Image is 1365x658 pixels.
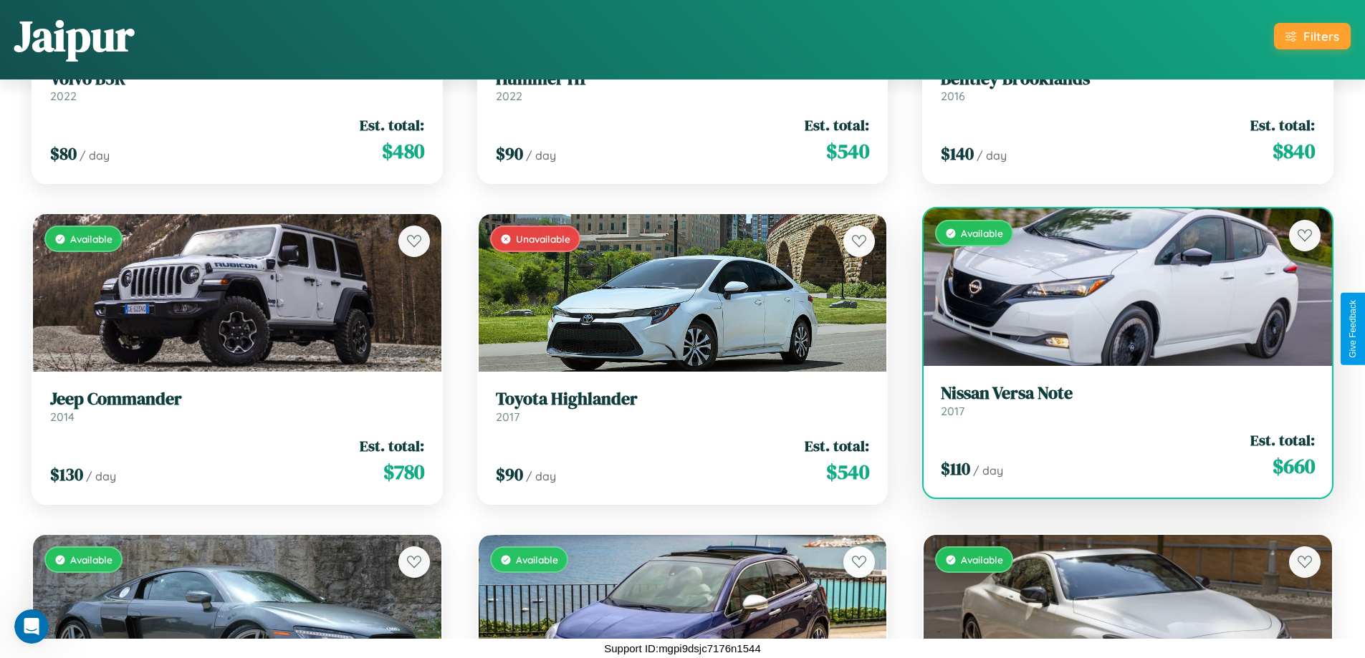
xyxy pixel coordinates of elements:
button: Filters [1274,23,1351,49]
span: / day [526,148,556,163]
h3: Nissan Versa Note [941,383,1315,404]
span: / day [973,463,1003,478]
span: Available [961,227,1003,239]
span: Unavailable [516,233,570,245]
span: $ 840 [1273,137,1315,165]
span: 2022 [50,89,77,103]
span: 2014 [50,410,75,424]
div: Give Feedback [1348,300,1358,358]
span: 2017 [941,404,964,418]
span: $ 140 [941,142,974,165]
span: / day [977,148,1007,163]
h3: Toyota Highlander [496,389,870,410]
span: 2017 [496,410,519,424]
h3: Jeep Commander [50,389,424,410]
iframe: Intercom live chat [14,609,49,644]
a: Bentley Brooklands2016 [941,69,1315,104]
a: Hummer H12022 [496,69,870,104]
span: Est. total: [360,435,424,456]
span: Available [70,233,112,245]
span: $ 540 [826,458,869,486]
span: $ 110 [941,457,970,480]
span: Est. total: [805,115,869,135]
span: / day [86,469,116,483]
span: Available [961,553,1003,566]
a: Nissan Versa Note2017 [941,383,1315,418]
span: $ 80 [50,142,77,165]
a: Volvo B5R2022 [50,69,424,104]
span: Est. total: [1250,115,1315,135]
span: $ 130 [50,463,83,486]
a: Toyota Highlander2017 [496,389,870,424]
a: Jeep Commander2014 [50,389,424,424]
p: Support ID: mgpi9dsjc7176n1544 [604,639,761,658]
h1: Jaipur [14,6,134,65]
div: Filters [1303,29,1339,44]
span: Available [516,553,558,566]
span: 2016 [941,89,965,103]
span: $ 660 [1273,452,1315,480]
span: Est. total: [1250,430,1315,450]
span: / day [80,148,110,163]
span: $ 480 [382,137,424,165]
span: Available [70,553,112,566]
span: 2022 [496,89,522,103]
span: $ 780 [383,458,424,486]
span: $ 540 [826,137,869,165]
span: Est. total: [805,435,869,456]
span: Est. total: [360,115,424,135]
span: $ 90 [496,463,523,486]
span: / day [526,469,556,483]
span: $ 90 [496,142,523,165]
